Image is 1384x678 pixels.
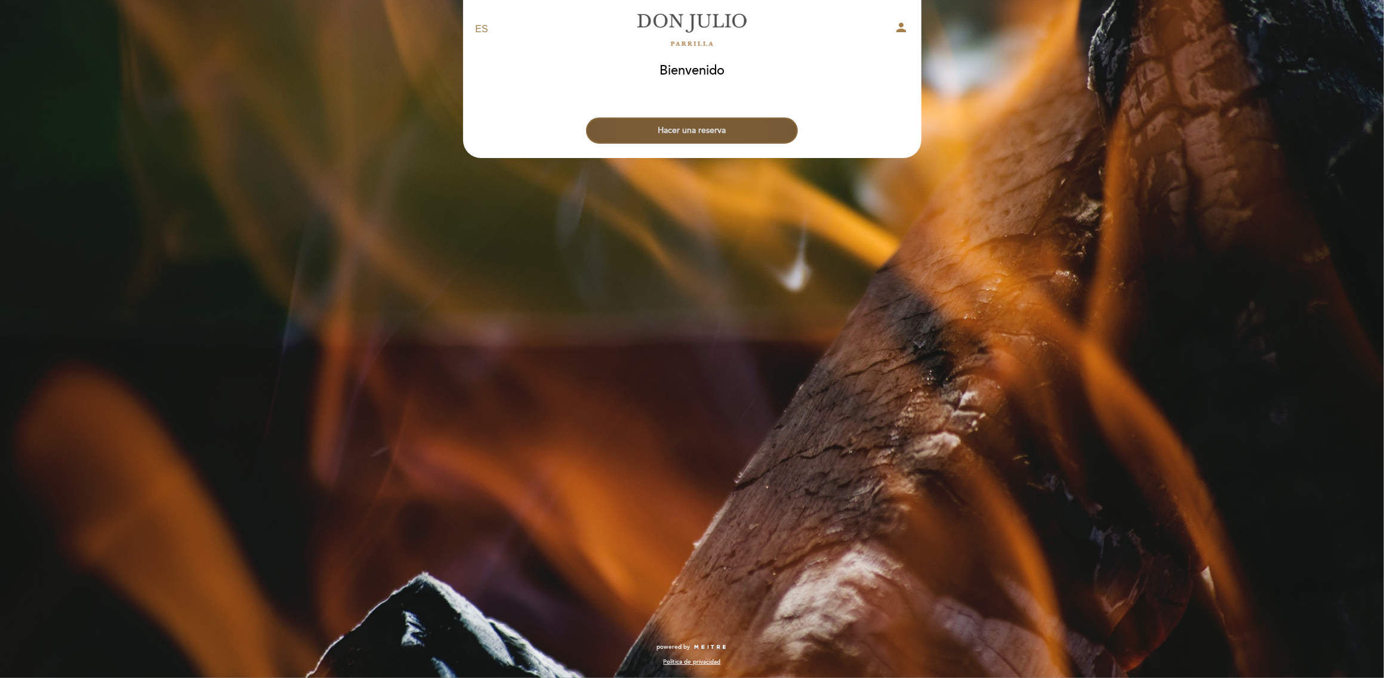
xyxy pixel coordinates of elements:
a: [PERSON_NAME] [618,13,767,46]
span: powered by [657,643,691,651]
h1: Bienvenido [659,64,725,78]
a: Política de privacidad [663,658,720,666]
button: Hacer una reserva [586,117,798,144]
i: person [895,20,909,35]
img: MEITRE [693,645,728,651]
button: person [895,20,909,39]
a: powered by [657,643,728,651]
